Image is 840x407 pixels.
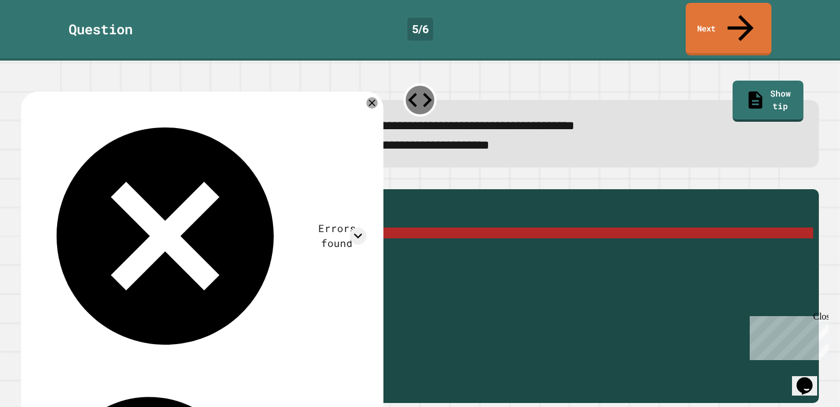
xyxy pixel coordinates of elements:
a: Show tip [733,81,803,122]
div: 5 / 6 [407,18,433,41]
a: Next [686,3,771,55]
iframe: chat widget [745,312,829,360]
div: Chat with us now!Close [5,5,79,73]
div: Question [69,19,133,39]
iframe: chat widget [792,361,829,396]
div: Errors found [307,221,367,252]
